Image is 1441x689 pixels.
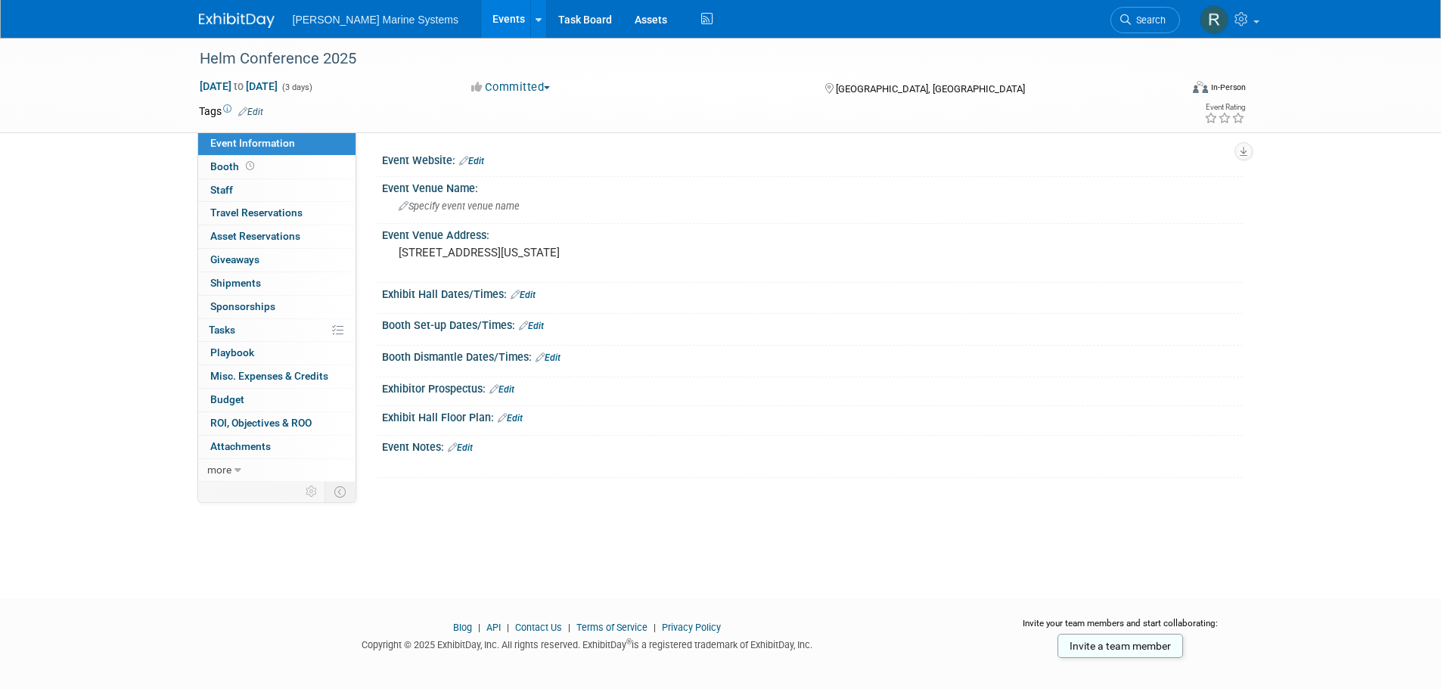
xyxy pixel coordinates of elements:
[293,14,458,26] span: [PERSON_NAME] Marine Systems
[210,137,295,149] span: Event Information
[238,107,263,117] a: Edit
[1057,634,1183,658] a: Invite a team member
[382,149,1243,169] div: Event Website:
[198,436,356,458] a: Attachments
[515,622,562,633] a: Contact Us
[243,160,257,172] span: Booth not reserved yet
[1210,82,1246,93] div: In-Person
[564,622,574,633] span: |
[210,230,300,242] span: Asset Reservations
[1193,81,1208,93] img: Format-Inperson.png
[198,459,356,482] a: more
[210,346,254,358] span: Playbook
[231,80,246,92] span: to
[198,412,356,435] a: ROI, Objectives & ROO
[198,389,356,411] a: Budget
[199,79,278,93] span: [DATE] [DATE]
[198,365,356,388] a: Misc. Expenses & Credits
[207,464,231,476] span: more
[382,436,1243,455] div: Event Notes:
[210,277,261,289] span: Shipments
[626,638,632,646] sup: ®
[198,272,356,295] a: Shipments
[209,324,235,336] span: Tasks
[210,417,312,429] span: ROI, Objectives & ROO
[1200,5,1228,34] img: Rachel Howard
[503,622,513,633] span: |
[650,622,660,633] span: |
[511,290,536,300] a: Edit
[210,440,271,452] span: Attachments
[448,442,473,453] a: Edit
[489,384,514,395] a: Edit
[198,156,356,178] a: Booth
[382,314,1243,334] div: Booth Set-up Dates/Times:
[199,635,977,652] div: Copyright © 2025 ExhibitDay, Inc. All rights reserved. ExhibitDay is a registered trademark of Ex...
[382,346,1243,365] div: Booth Dismantle Dates/Times:
[836,83,1025,95] span: [GEOGRAPHIC_DATA], [GEOGRAPHIC_DATA]
[198,225,356,248] a: Asset Reservations
[198,319,356,342] a: Tasks
[210,393,244,405] span: Budget
[299,482,325,501] td: Personalize Event Tab Strip
[198,202,356,225] a: Travel Reservations
[210,253,259,265] span: Giveaways
[210,160,257,172] span: Booth
[382,406,1243,426] div: Exhibit Hall Floor Plan:
[519,321,544,331] a: Edit
[1091,79,1247,101] div: Event Format
[466,79,556,95] button: Committed
[474,622,484,633] span: |
[198,249,356,272] a: Giveaways
[199,13,275,28] img: ExhibitDay
[210,206,303,219] span: Travel Reservations
[198,132,356,155] a: Event Information
[382,377,1243,397] div: Exhibitor Prospectus:
[498,413,523,424] a: Edit
[382,224,1243,243] div: Event Venue Address:
[199,104,263,119] td: Tags
[210,184,233,196] span: Staff
[210,300,275,312] span: Sponsorships
[399,246,724,259] pre: [STREET_ADDRESS][US_STATE]
[325,482,356,501] td: Toggle Event Tabs
[382,283,1243,303] div: Exhibit Hall Dates/Times:
[382,177,1243,196] div: Event Venue Name:
[194,45,1157,73] div: Helm Conference 2025
[198,296,356,318] a: Sponsorships
[1131,14,1166,26] span: Search
[486,622,501,633] a: API
[210,370,328,382] span: Misc. Expenses & Credits
[998,617,1243,640] div: Invite your team members and start collaborating:
[662,622,721,633] a: Privacy Policy
[1110,7,1180,33] a: Search
[281,82,312,92] span: (3 days)
[453,622,472,633] a: Blog
[198,179,356,202] a: Staff
[576,622,648,633] a: Terms of Service
[536,352,561,363] a: Edit
[399,200,520,212] span: Specify event venue name
[1204,104,1245,111] div: Event Rating
[198,342,356,365] a: Playbook
[459,156,484,166] a: Edit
